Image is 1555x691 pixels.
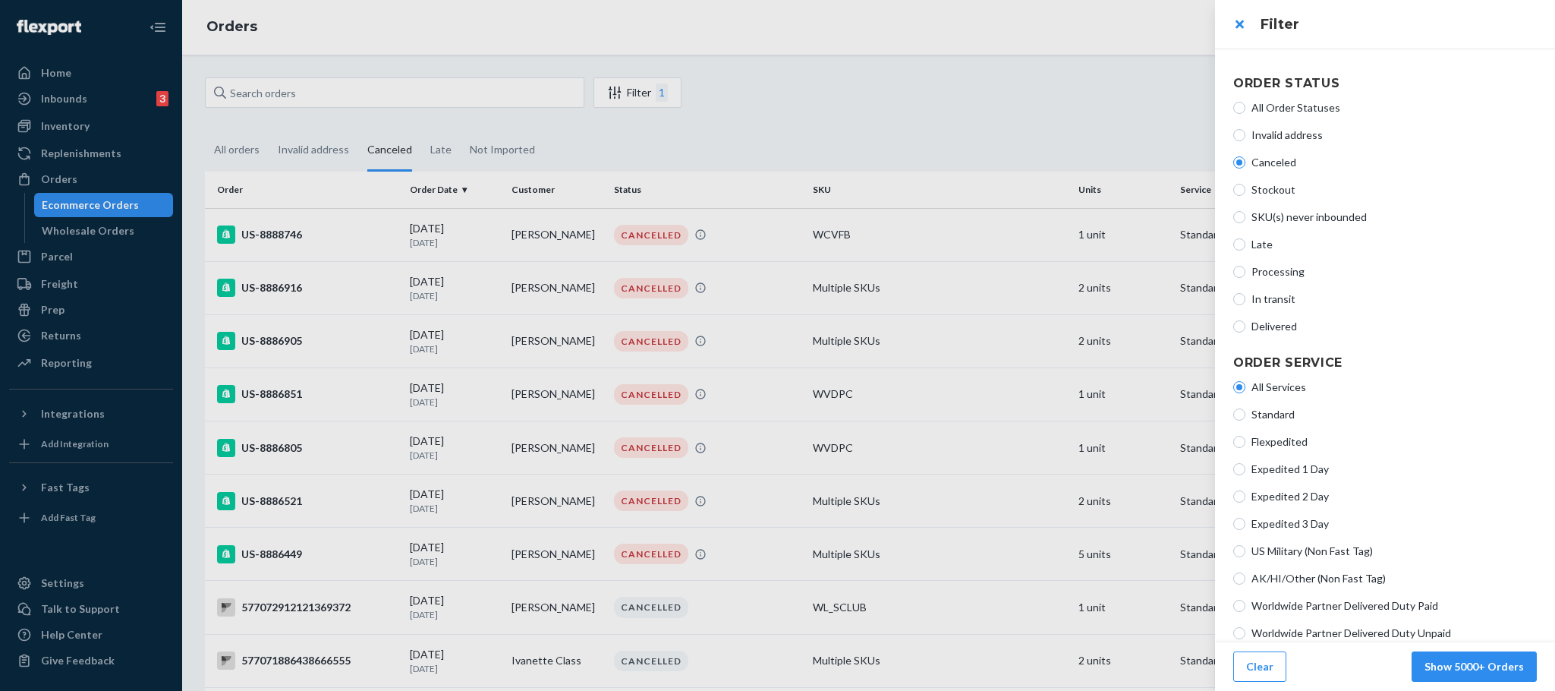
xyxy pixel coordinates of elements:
[1233,74,1537,93] h4: Order Status
[1251,319,1537,334] span: Delivered
[1233,652,1286,682] button: Clear
[1233,354,1537,372] h4: Order Service
[1251,128,1537,143] span: Invalid address
[1251,598,1537,614] span: Worldwide Partner Delivered Duty Paid
[1251,100,1537,115] span: All Order Statuses
[1251,380,1537,395] span: All Services
[1233,545,1245,557] input: US Military (Non Fast Tag)
[1233,211,1245,223] input: SKU(s) never inbounded
[1233,463,1245,475] input: Expedited 1 Day
[1233,518,1245,530] input: Expedited 3 Day
[1233,320,1245,333] input: Delivered
[1251,462,1537,477] span: Expedited 1 Day
[1251,182,1537,197] span: Stockout
[1251,626,1537,641] span: Worldwide Partner Delivered Duty Unpaid
[1251,407,1537,422] span: Standard
[1233,573,1245,585] input: AK/HI/Other (Non Fast Tag)
[1261,14,1537,34] h3: Filter
[1251,571,1537,586] span: AK/HI/Other (Non Fast Tag)
[1233,491,1245,503] input: Expedited 2 Day
[1233,238,1245,251] input: Late
[1233,102,1245,114] input: All Order Statuses
[1233,436,1245,448] input: Flexpedited
[1251,516,1537,532] span: Expedited 3 Day
[1233,600,1245,612] input: Worldwide Partner Delivered Duty Paid
[1251,264,1537,279] span: Processing
[1233,129,1245,141] input: Invalid address
[1251,292,1537,307] span: In transit
[1233,409,1245,421] input: Standard
[1233,381,1245,393] input: All Services
[1251,544,1537,559] span: US Military (Non Fast Tag)
[1224,9,1254,39] button: close
[1233,156,1245,169] input: Canceled
[1251,210,1537,225] span: SKU(s) never inbounded
[1412,652,1537,682] button: Show 5000+ Orders
[1233,266,1245,278] input: Processing
[1251,155,1537,170] span: Canceled
[1251,434,1537,450] span: Flexpedited
[1233,293,1245,305] input: In transit
[1251,237,1537,252] span: Late
[1233,627,1245,639] input: Worldwide Partner Delivered Duty Unpaid
[1233,184,1245,196] input: Stockout
[1251,489,1537,504] span: Expedited 2 Day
